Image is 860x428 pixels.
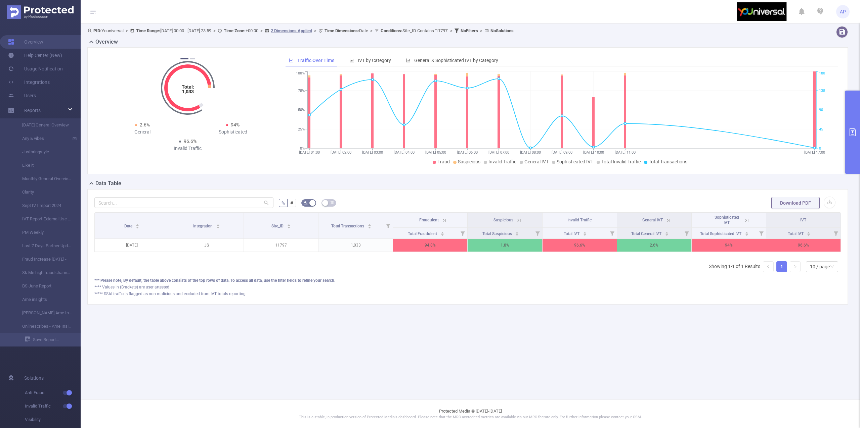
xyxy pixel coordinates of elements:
[788,231,805,236] span: Total IVT
[665,231,669,235] div: Sort
[258,28,265,33] span: >
[482,231,513,236] span: Total Suspicious
[362,150,383,155] tspan: [DATE] 03:00
[381,28,402,33] b: Conditions :
[24,108,41,113] span: Reports
[368,223,372,225] i: icon: caret-up
[93,28,101,33] b: PID:
[533,228,542,238] i: Filter menu
[325,28,368,33] span: Date
[567,218,592,222] span: Invalid Traffic
[776,261,787,272] li: 1
[615,150,636,155] tspan: [DATE] 11:00
[543,239,617,252] p: 96.6%
[304,201,308,205] i: icon: bg-colors
[312,28,318,33] span: >
[583,233,587,235] i: icon: caret-down
[8,35,43,49] a: Overview
[766,239,841,252] p: 96.6%
[180,58,188,59] button: 1
[216,223,220,225] i: icon: caret-up
[95,179,121,188] h2: Data Table
[524,159,549,164] span: General IVT
[757,228,766,238] i: Filter menu
[287,223,291,227] div: Sort
[552,150,572,155] tspan: [DATE] 09:00
[318,239,393,252] p: 1,033
[13,279,73,293] a: BS June Report
[298,127,305,131] tspan: 25%
[13,293,73,306] a: Ame insights
[8,75,50,89] a: Integrations
[490,28,514,33] b: No Solutions
[331,150,351,155] tspan: [DATE] 02:00
[299,150,320,155] tspan: [DATE] 01:00
[617,239,691,252] p: 2.6%
[840,5,846,18] span: AP
[244,239,318,252] p: 11797
[271,28,312,33] u: 2 Dimensions Applied
[458,228,467,238] i: Filter menu
[184,139,197,144] span: 96.6%
[408,231,438,236] span: Total Fraudulent
[289,58,294,63] i: icon: line-chart
[13,132,73,145] a: Any & vibes
[457,150,478,155] tspan: [DATE] 06:00
[437,159,450,164] span: Fraud
[368,226,372,228] i: icon: caret-down
[461,28,478,33] b: No Filters
[190,58,195,59] button: 2
[745,231,749,235] div: Sort
[287,226,291,228] i: icon: caret-down
[349,58,354,63] i: icon: bar-chart
[97,415,843,420] p: This is a stable, in production version of Protected Media's dashboard. Please note that the MRC ...
[271,224,285,228] span: Site_ID
[583,150,604,155] tspan: [DATE] 10:00
[642,218,663,222] span: General IVT
[94,197,273,208] input: Search...
[13,212,73,226] a: IVT Report External Use Last 7 days UTC+1
[188,128,278,136] div: Sophisticated
[182,89,193,94] tspan: 1,033
[607,228,617,238] i: Filter menu
[330,201,334,205] i: icon: table
[216,226,220,228] i: icon: caret-down
[790,261,801,272] li: Next Page
[13,320,73,333] a: Onlinescribes - Ame Insights
[13,118,73,132] a: [DATE] General Overview
[142,145,233,152] div: Invalid Traffic
[440,231,444,233] i: icon: caret-up
[810,262,830,272] div: 10 / page
[358,58,391,63] span: IVT by Category
[94,291,841,297] div: ***** SSAI traffic is flagged as non-malicious and excluded from IVT totals reporting
[331,224,365,228] span: Total Transactions
[468,239,542,252] p: 1.8%
[488,159,516,164] span: Invalid Traffic
[831,228,841,238] i: Filter menu
[124,28,130,33] span: >
[300,146,305,151] tspan: 0%
[13,172,73,185] a: Monthly General Overview JS Yahoo
[458,159,480,164] span: Suspicious
[665,233,669,235] i: icon: caret-down
[819,89,825,93] tspan: 135
[368,28,375,33] span: >
[136,223,139,225] i: icon: caret-up
[8,49,62,62] a: Help Center (New)
[298,108,305,112] tspan: 50%
[745,233,749,235] i: icon: caret-down
[136,28,160,33] b: Time Range:
[830,265,834,269] i: icon: down
[381,28,448,33] span: Site_ID Contains '11797'
[557,159,593,164] span: Sophisticated IVT
[13,226,73,239] a: PM Weekly
[193,224,214,228] span: Integration
[745,231,749,233] i: icon: caret-up
[13,185,73,199] a: Clarity
[692,239,766,252] p: 94%
[181,84,194,90] tspan: Total:
[665,231,669,233] i: icon: caret-up
[515,231,519,235] div: Sort
[804,150,825,155] tspan: [DATE] 17:00
[140,122,150,127] span: 2.6%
